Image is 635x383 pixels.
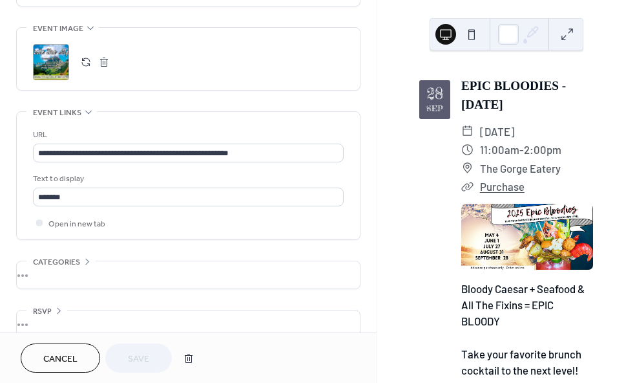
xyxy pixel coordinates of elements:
div: ••• [17,311,360,338]
div: ••• [17,261,360,289]
div: ​ [461,177,474,196]
div: URL [33,128,341,142]
div: ​ [461,159,474,178]
span: 11:00am [480,140,519,159]
span: [DATE] [480,122,515,141]
a: Purchase [480,180,525,193]
span: 2:00pm [524,140,561,159]
button: Cancel [21,344,100,373]
div: ; [33,44,69,80]
div: Text to display [33,172,341,186]
div: ​ [461,122,474,141]
span: Categories [33,256,80,269]
span: Cancel [43,353,78,366]
div: ​ [461,140,474,159]
div: Sep [426,105,443,113]
span: - [519,140,524,159]
span: Open in new tab [48,217,105,231]
span: The Gorge Eatery [480,159,561,178]
div: 28 [427,86,443,102]
a: EPIC BLOODIES - [DATE] [461,79,566,111]
span: Event image [33,22,83,36]
span: Event links [33,106,81,120]
span: RSVP [33,305,52,318]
